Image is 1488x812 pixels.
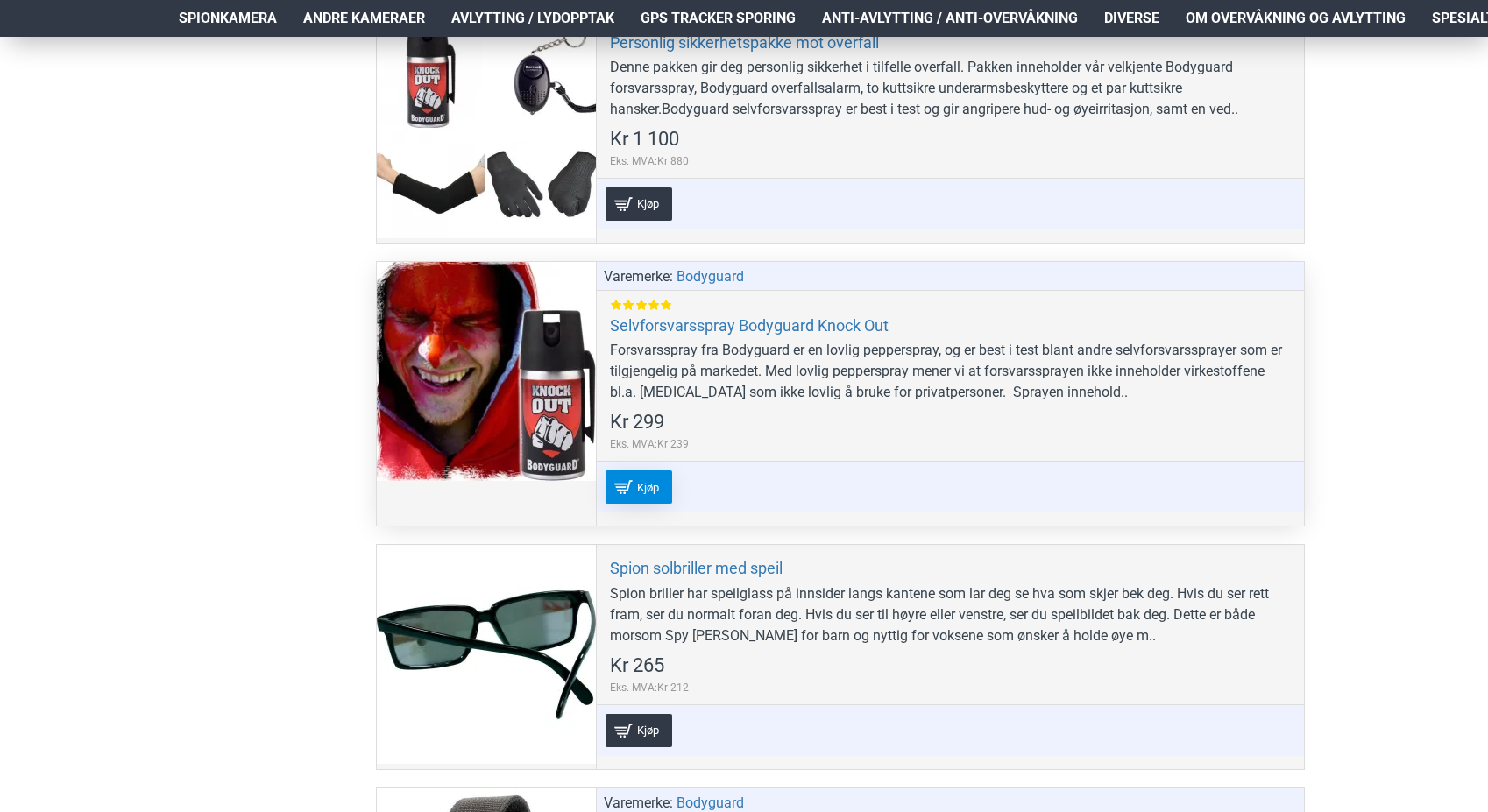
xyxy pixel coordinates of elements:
div: Forsvarsspray fra Bodyguard er en lovlig pepperspray, og er best i test blant andre selvforsvarss... [610,340,1291,403]
a: Personlig sikkerhetspakke mot overfall [610,32,879,53]
div: Denne pakken gir deg personlig sikkerhet i tilfelle overfall. Pakken inneholder vår velkjente Bod... [610,57,1291,120]
span: Eks. MVA:Kr 239 [610,436,689,452]
span: Diverse [1104,8,1159,29]
span: GPS Tracker Sporing [641,8,796,29]
span: Anti-avlytting / Anti-overvåkning [822,8,1078,29]
span: Avlytting / Lydopptak [451,8,614,29]
a: Selvforsvarsspray Bodyguard Knock Out [610,315,889,335]
span: Kr 299 [610,413,664,432]
span: Eks. MVA:Kr 880 [610,153,689,169]
a: Spion solbriller med speil Spion solbriller med speil [377,545,596,764]
span: Kjøp [633,724,663,736]
span: Varemerke: [604,266,673,287]
span: Kr 265 [610,656,664,675]
span: Kr 1 100 [610,130,679,149]
a: Personlig sikkerhetspakke mot overfall [377,19,596,238]
a: Bodyguard [677,266,744,287]
span: Spionkamera [179,8,277,29]
span: Kjøp [633,198,663,209]
span: Om overvåkning og avlytting [1186,8,1406,29]
span: Andre kameraer [303,8,425,29]
div: Spion briller har speilglass på innsider langs kantene som lar deg se hva som skjer bek deg. Hvis... [610,583,1291,646]
span: Kjøp [633,482,663,493]
a: Selvforsvarsspray Bodyguard Knock Out Selvforsvarsspray Bodyguard Knock Out [377,262,596,481]
span: Eks. MVA:Kr 212 [610,680,689,695]
a: Spion solbriller med speil [610,558,783,578]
